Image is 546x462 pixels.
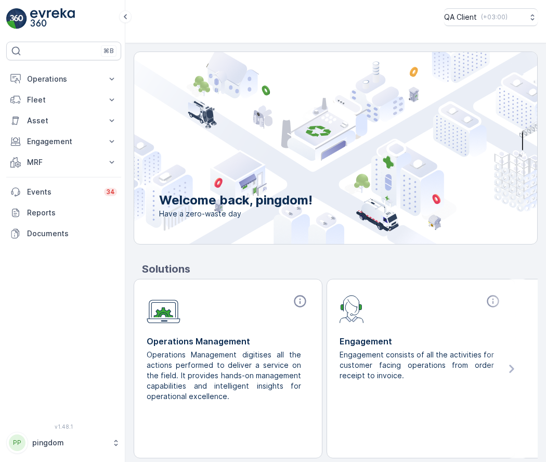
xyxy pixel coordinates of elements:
[147,350,301,402] p: Operations Management digitises all the actions performed to deliver a service on the field. It p...
[6,432,121,454] button: PPpingdom
[27,187,98,197] p: Events
[6,8,27,29] img: logo
[27,157,100,168] p: MRF
[27,136,100,147] p: Engagement
[32,438,107,448] p: pingdom
[481,13,508,21] p: ( +03:00 )
[142,261,538,277] p: Solutions
[6,131,121,152] button: Engagement
[27,228,117,239] p: Documents
[340,350,494,381] p: Engagement consists of all the activities for customer facing operations from order receipt to in...
[340,335,502,348] p: Engagement
[6,110,121,131] button: Asset
[6,182,121,202] a: Events34
[27,115,100,126] p: Asset
[6,223,121,244] a: Documents
[340,294,364,323] img: module-icon
[147,294,180,324] img: module-icon
[87,52,537,244] img: city illustration
[30,8,75,29] img: logo_light-DOdMpM7g.png
[444,8,538,26] button: QA Client(+03:00)
[27,95,100,105] p: Fleet
[106,188,115,196] p: 34
[27,208,117,218] p: Reports
[147,335,309,348] p: Operations Management
[159,192,313,209] p: Welcome back, pingdom!
[103,47,114,55] p: ⌘B
[6,89,121,110] button: Fleet
[444,12,477,22] p: QA Client
[6,202,121,223] a: Reports
[6,152,121,173] button: MRF
[6,69,121,89] button: Operations
[159,209,313,219] span: Have a zero-waste day
[9,434,25,451] div: PP
[27,74,100,84] p: Operations
[6,423,121,430] span: v 1.48.1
